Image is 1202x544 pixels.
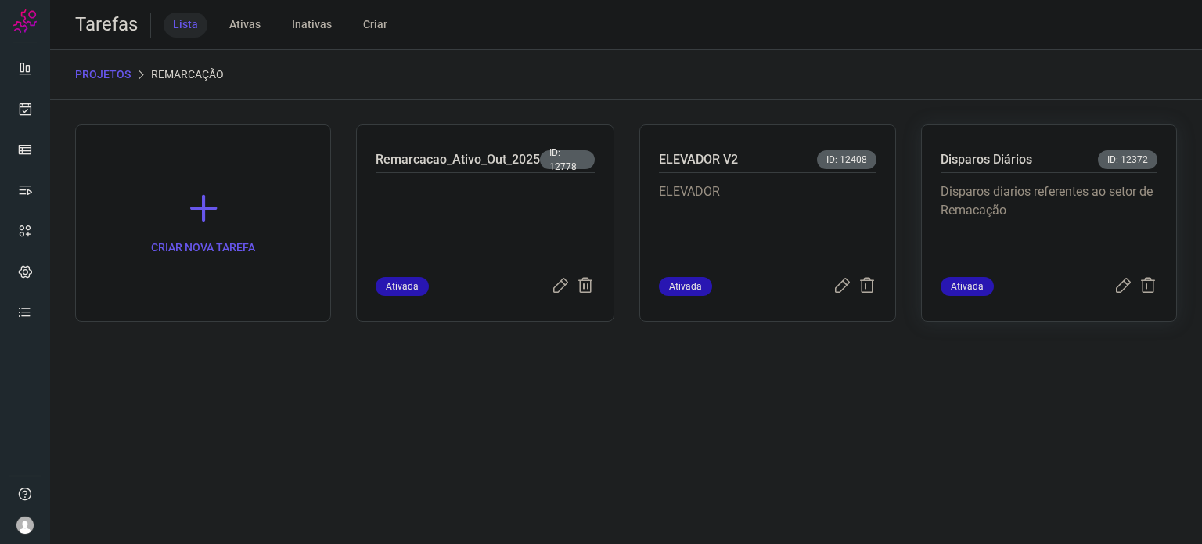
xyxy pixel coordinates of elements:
span: Ativada [376,277,429,296]
p: CRIAR NOVA TAREFA [151,240,255,256]
span: ID: 12778 [540,150,595,169]
img: avatar-user-boy.jpg [16,516,34,535]
span: ID: 12408 [817,150,876,169]
p: ELEVADOR [659,182,876,261]
p: Remarcacao_Ativo_Out_2025 [376,150,540,169]
div: Ativas [220,13,270,38]
span: Ativada [659,277,712,296]
p: Disparos diarios referentes ao setor de Remacação [941,182,1157,261]
h2: Tarefas [75,13,138,36]
div: Inativas [283,13,341,38]
span: ID: 12372 [1098,150,1157,169]
p: ELEVADOR V2 [659,150,738,169]
a: CRIAR NOVA TAREFA [75,124,331,322]
p: PROJETOS [75,67,131,83]
img: Logo [13,9,37,33]
p: Remarcação [151,67,224,83]
div: Lista [164,13,207,38]
div: Criar [354,13,397,38]
p: Disparos Diários [941,150,1032,169]
span: Ativada [941,277,994,296]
